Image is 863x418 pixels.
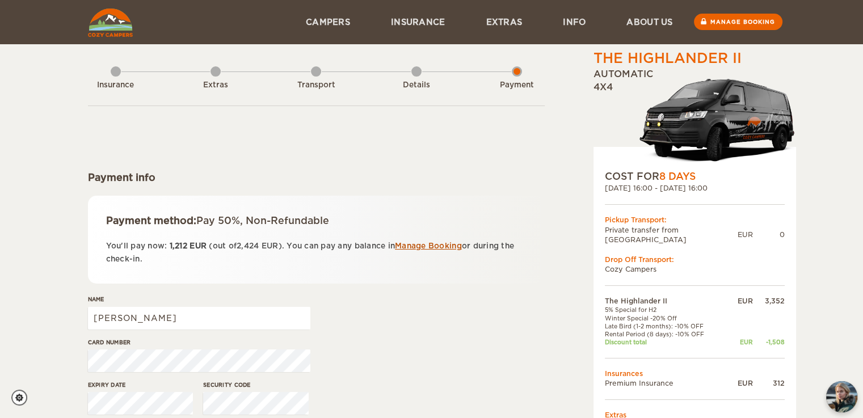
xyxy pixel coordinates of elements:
label: Security code [203,381,309,389]
div: Payment [486,80,548,91]
button: chat-button [826,381,857,412]
td: Discount total [605,338,727,346]
td: Rental Period (8 days): -10% OFF [605,330,727,338]
td: 5% Special for H2 [605,306,727,314]
div: Extras [184,80,247,91]
div: 3,352 [753,296,785,306]
label: Card number [88,338,310,347]
td: Insurances [605,369,785,378]
span: 8 Days [659,171,696,182]
label: Name [88,295,310,303]
a: Manage booking [694,14,782,30]
p: You'll pay now: (out of ). You can pay any balance in or during the check-in. [106,239,527,266]
div: EUR [727,296,753,306]
div: The Highlander II [593,49,742,68]
div: 312 [753,378,785,388]
img: Cozy Campers [88,9,133,37]
div: Payment method: [106,214,527,227]
img: Freyja at Cozy Campers [826,381,857,412]
div: Insurance [85,80,147,91]
div: COST FOR [605,170,785,183]
div: -1,508 [753,338,785,346]
span: EUR [190,242,207,250]
td: Late Bird (1-2 months): -10% OFF [605,322,727,330]
td: Premium Insurance [605,378,727,388]
div: Drop Off Transport: [605,255,785,264]
label: Expiry date [88,381,193,389]
div: 0 [753,230,785,239]
img: stor-langur-223.png [639,71,796,170]
div: Automatic 4x4 [593,68,796,170]
a: Manage Booking [395,242,462,250]
span: EUR [262,242,279,250]
span: 1,212 [170,242,187,250]
div: Payment info [88,171,545,184]
div: Details [385,80,448,91]
div: EUR [727,378,753,388]
span: Pay 50%, Non-Refundable [196,215,329,226]
div: [DATE] 16:00 - [DATE] 16:00 [605,183,785,193]
td: Winter Special -20% Off [605,314,727,322]
div: Transport [285,80,347,91]
td: Cozy Campers [605,264,785,274]
span: 2,424 [237,242,259,250]
div: EUR [738,230,753,239]
div: EUR [727,338,753,346]
td: The Highlander II [605,296,727,306]
td: Private transfer from [GEOGRAPHIC_DATA] [605,225,738,244]
a: Cookie settings [11,390,35,406]
div: Pickup Transport: [605,215,785,225]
